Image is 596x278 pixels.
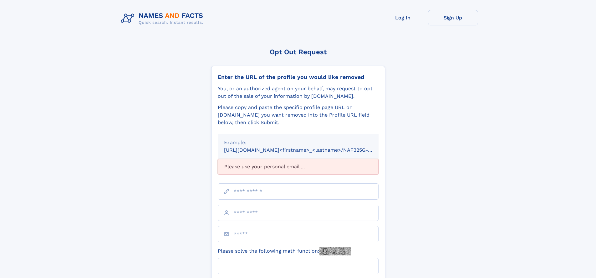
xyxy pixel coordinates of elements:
img: Logo Names and Facts [118,10,208,27]
div: Opt Out Request [211,48,385,56]
label: Please solve the following math function: [218,247,351,255]
a: Log In [378,10,428,25]
div: Enter the URL of the profile you would like removed [218,74,379,81]
div: Please copy and paste the specific profile page URL on [DOMAIN_NAME] you want removed into the Pr... [218,104,379,126]
div: Example: [224,139,372,146]
a: Sign Up [428,10,478,25]
small: [URL][DOMAIN_NAME]<firstname>_<lastname>/NAF325G-xxxxxxxx [224,147,390,153]
div: You, or an authorized agent on your behalf, may request to opt-out of the sale of your informatio... [218,85,379,100]
div: Please use your personal email ... [218,159,379,175]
